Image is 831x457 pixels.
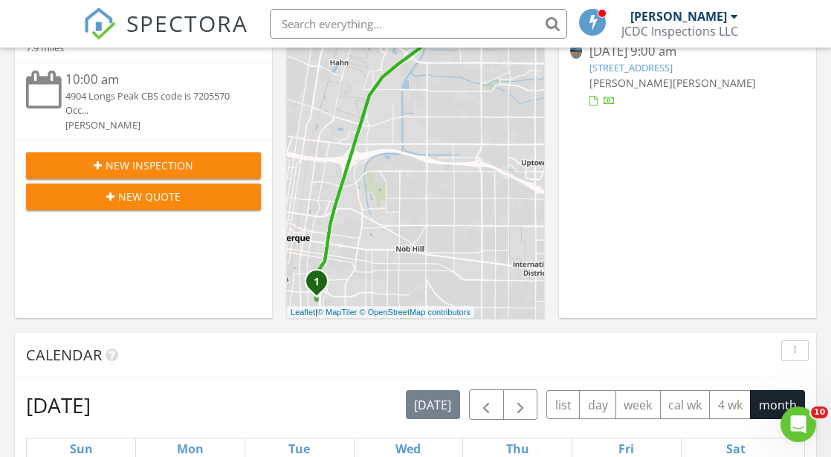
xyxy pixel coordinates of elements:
span: [PERSON_NAME] [589,76,673,90]
button: New Inspection [26,152,261,179]
div: | [287,306,474,319]
input: Search everything... [270,9,567,39]
span: New Inspection [106,158,193,173]
button: month [750,390,805,419]
button: list [546,390,580,419]
button: 4 wk [709,390,751,419]
a: [DATE] 9:00 am [STREET_ADDRESS] [PERSON_NAME][PERSON_NAME] [570,42,805,108]
a: © OpenStreetMap contributors [360,308,471,317]
button: Previous month [469,389,504,420]
h2: [DATE] [26,390,91,420]
span: [PERSON_NAME] [673,76,756,90]
span: New Quote [118,189,181,204]
div: JCDC Inspections LLC [621,24,738,39]
button: [DATE] [406,390,460,419]
img: The Best Home Inspection Software - Spectora [83,7,116,40]
i: 1 [314,277,320,288]
div: 4904 Longs Peak CBS code is 7205570 Occ... [65,89,242,117]
span: Calendar [26,345,102,365]
button: cal wk [660,390,711,419]
div: [PERSON_NAME] [65,118,242,132]
button: New Quote [26,184,261,210]
a: [STREET_ADDRESS] [589,61,673,74]
button: Next month [503,389,538,420]
div: [PERSON_NAME] [630,9,727,24]
img: 9345317%2Fcover_photos%2FExNbSKmoXWWhLl0GzElj%2Fsmall.jpg [570,42,582,59]
a: Leaflet [291,308,315,317]
span: 10 [811,406,828,418]
div: 1520 High St SE , Albuquerque, NM 87102 [317,281,326,290]
div: 10:00 am [65,71,242,89]
iframe: Intercom live chat [780,406,816,442]
div: 7.9 miles [26,41,121,55]
a: SPECTORA [83,20,248,51]
span: SPECTORA [126,7,248,39]
div: [DATE] 9:00 am [589,42,785,61]
button: week [615,390,661,419]
a: © MapTiler [317,308,358,317]
button: day [579,390,616,419]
